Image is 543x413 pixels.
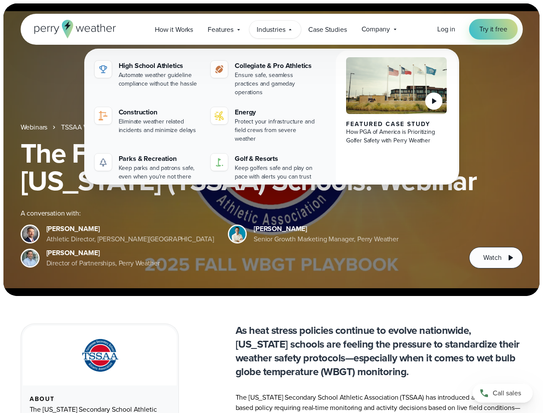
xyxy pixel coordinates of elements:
a: Log in [437,24,455,34]
img: PGA of America, Frisco Campus [346,57,447,114]
a: Golf & Resorts Keep golfers safe and play on pace with alerts you can trust [207,150,320,185]
div: Keep golfers safe and play on pace with alerts you can trust [235,164,317,181]
img: golf-iconV2.svg [214,157,224,167]
div: About [30,396,170,403]
img: Spencer Patton, Perry Weather [229,226,245,242]
a: Call sales [472,384,533,403]
div: Golf & Resorts [235,154,317,164]
span: Features [208,25,233,35]
a: Case Studies [301,21,354,38]
a: Collegiate & Pro Athletics Ensure safe, seamless practices and gameday operations [207,57,320,100]
span: Try it free [479,24,507,34]
div: Ensure safe, seamless practices and gameday operations [235,71,317,97]
div: Keep parks and patrons safe, even when you're not there [119,164,201,181]
div: [PERSON_NAME] [46,248,160,258]
nav: Breadcrumb [21,122,523,133]
h1: The Fall WBGT Playbook for [US_STATE] (TSSAA) Schools: Webinar [21,139,523,194]
span: Call sales [493,388,521,398]
div: [PERSON_NAME] [254,224,399,234]
a: Webinars [21,122,48,133]
img: energy-icon@2x-1.svg [214,111,224,121]
a: TSSAA WBGT Fall Playbook [61,122,143,133]
div: Construction [119,107,201,117]
a: Energy Protect your infrastructure and field crews from severe weather [207,104,320,147]
a: PGA of America, Frisco Campus Featured Case Study How PGA of America is Prioritizing Golfer Safet... [336,50,457,191]
div: A conversation with: [21,208,456,219]
p: As heat stress policies continue to evolve nationwide, [US_STATE] schools are feeling the pressur... [236,324,523,379]
span: Industries [257,25,285,35]
img: highschool-icon.svg [98,64,108,74]
a: Try it free [469,19,517,40]
span: Company [362,24,390,34]
img: Brian Wyatt [22,226,38,242]
div: Featured Case Study [346,121,447,128]
img: construction perry weather [98,111,108,121]
img: parks-icon-grey.svg [98,157,108,167]
div: Athletic Director, [PERSON_NAME][GEOGRAPHIC_DATA] [46,234,215,244]
div: Collegiate & Pro Athletics [235,61,317,71]
div: [PERSON_NAME] [46,224,215,234]
div: Energy [235,107,317,117]
img: TSSAA-Tennessee-Secondary-School-Athletic-Association.svg [71,336,129,375]
img: Jeff Wood [22,250,38,266]
img: proathletics-icon@2x-1.svg [214,64,224,74]
div: Automate weather guideline compliance without the hassle [119,71,201,88]
a: How it Works [147,21,200,38]
div: Director of Partnerships, Perry Weather [46,258,160,268]
a: High School Athletics Automate weather guideline compliance without the hassle [91,57,204,92]
button: Watch [469,247,522,268]
div: High School Athletics [119,61,201,71]
span: Case Studies [308,25,347,35]
div: Protect your infrastructure and field crews from severe weather [235,117,317,143]
div: Senior Growth Marketing Manager, Perry Weather [254,234,399,244]
div: How PGA of America is Prioritizing Golfer Safety with Perry Weather [346,128,447,145]
span: How it Works [155,25,193,35]
a: Parks & Recreation Keep parks and patrons safe, even when you're not there [91,150,204,185]
a: construction perry weather Construction Eliminate weather related incidents and minimize delays [91,104,204,138]
div: Eliminate weather related incidents and minimize delays [119,117,201,135]
div: Parks & Recreation [119,154,201,164]
span: Watch [483,253,501,263]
